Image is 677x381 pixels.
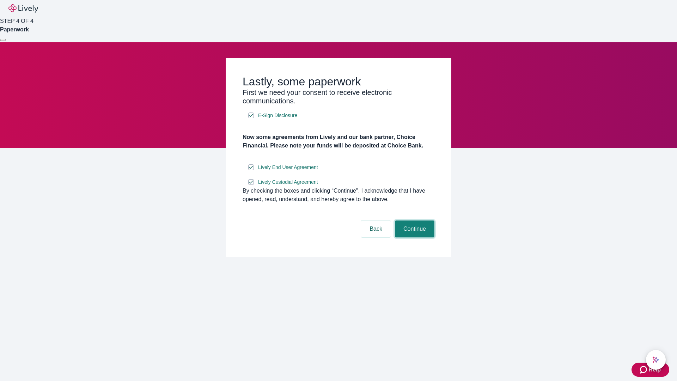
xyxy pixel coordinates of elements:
[257,111,299,120] a: e-sign disclosure document
[257,163,319,172] a: e-sign disclosure document
[243,88,434,105] h3: First we need your consent to receive electronic communications.
[243,133,434,150] h4: Now some agreements from Lively and our bank partner, Choice Financial. Please note your funds wi...
[243,75,434,88] h2: Lastly, some paperwork
[258,179,318,186] span: Lively Custodial Agreement
[640,365,648,374] svg: Zendesk support icon
[395,220,434,237] button: Continue
[257,178,319,187] a: e-sign disclosure document
[258,112,297,119] span: E-Sign Disclosure
[8,4,38,13] img: Lively
[361,220,391,237] button: Back
[258,164,318,171] span: Lively End User Agreement
[652,356,659,363] svg: Lively AI Assistant
[243,187,434,204] div: By checking the boxes and clicking “Continue", I acknowledge that I have opened, read, understand...
[632,363,669,377] button: Zendesk support iconHelp
[646,350,666,370] button: chat
[648,365,661,374] span: Help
